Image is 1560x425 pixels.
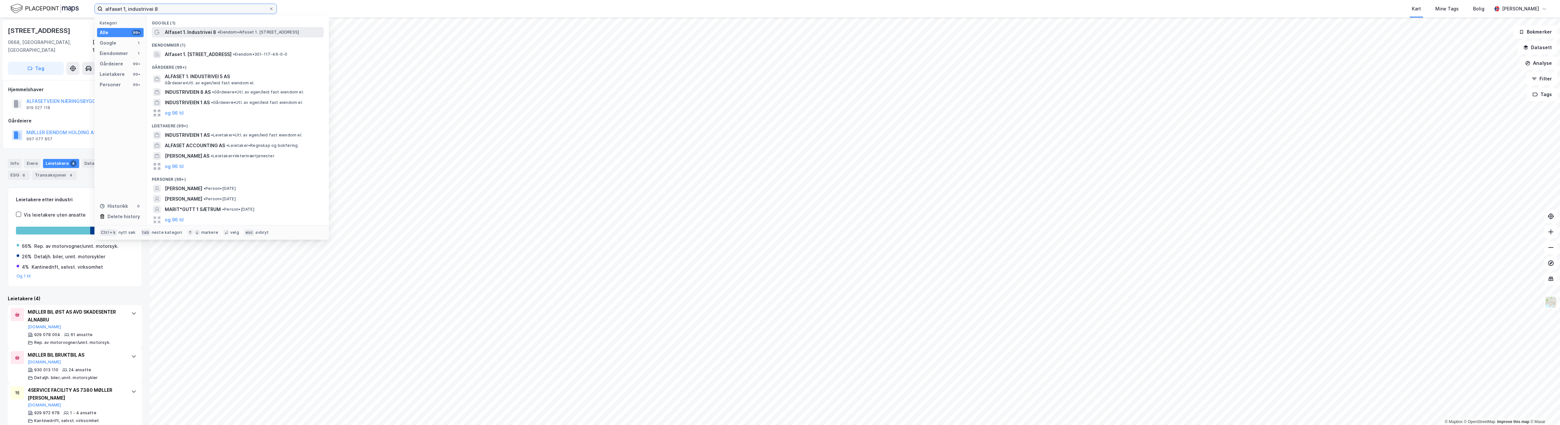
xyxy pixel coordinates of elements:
[8,159,21,168] div: Info
[165,163,184,170] button: og 96 til
[141,229,150,236] div: tab
[1445,419,1463,424] a: Mapbox
[165,216,184,224] button: og 96 til
[34,253,105,261] div: Detaljh. biler, unnt. motorsykler
[24,211,86,219] div: Vis leietakere uten ansatte
[233,52,235,57] span: •
[165,73,321,80] span: ALFASET 1. INDUSTRIVEI 5 AS
[165,28,216,36] span: Alfaset 1. Industrivei 8
[100,50,128,57] div: Eiendommer
[165,50,232,58] span: Alfaset 1. [STREET_ADDRESS]
[34,340,110,345] div: Rep. av motorvogner/unnt. motorsyk.
[1527,88,1557,101] button: Tags
[132,82,141,87] div: 99+
[211,133,213,137] span: •
[70,410,96,416] div: 1 - 4 ansatte
[136,51,141,56] div: 1
[147,60,329,71] div: Gårdeiere (99+)
[8,117,142,125] div: Gårdeiere
[26,136,52,142] div: 997 077 857
[100,202,128,210] div: Historikk
[211,100,303,105] span: Gårdeiere • Utl. av egen/leid fast eiendom el.
[1412,5,1421,13] div: Kart
[132,61,141,66] div: 99+
[92,38,142,54] div: [GEOGRAPHIC_DATA], 117/32
[34,367,58,373] div: 930 013 110
[165,195,202,203] span: [PERSON_NAME]
[1502,5,1539,13] div: [PERSON_NAME]
[244,229,254,236] div: esc
[32,263,103,271] div: Kantinedrift, selvst. virksomhet
[28,403,61,408] button: [DOMAIN_NAME]
[204,196,236,202] span: Person • [DATE]
[218,30,299,35] span: Eiendom • Alfaset 1. [STREET_ADDRESS]
[132,72,141,77] div: 99+
[1497,419,1529,424] a: Improve this map
[100,29,108,36] div: Alle
[233,52,288,57] span: Eiendom • 301-117-46-0-0
[34,410,60,416] div: 929 972 678
[204,186,206,191] span: •
[28,351,125,359] div: MØLLER BIL BRUKTBIL AS
[8,38,92,54] div: 0668, [GEOGRAPHIC_DATA], [GEOGRAPHIC_DATA]
[8,62,64,75] button: Tag
[100,229,117,236] div: Ctrl + k
[8,295,142,303] div: Leietakere (4)
[165,185,202,192] span: [PERSON_NAME]
[107,213,140,220] div: Delete history
[68,172,74,178] div: 4
[24,159,40,168] div: Eiere
[100,81,121,89] div: Personer
[165,131,210,139] span: INDUSTRIVEIEN 1 AS
[230,230,239,235] div: velg
[201,230,218,235] div: markere
[17,274,31,279] button: Og 1 til
[34,332,60,337] div: 929 078 004
[1464,419,1496,424] a: OpenStreetMap
[136,40,141,46] div: 1
[69,367,91,373] div: 24 ansatte
[28,324,61,330] button: [DOMAIN_NAME]
[211,153,275,159] span: Leietaker • Veterinærtjenester
[1526,72,1557,85] button: Filter
[16,196,134,204] div: Leietakere etter industri
[1527,394,1560,425] iframe: Chat Widget
[1513,25,1557,38] button: Bokmerker
[132,30,141,35] div: 99+
[147,37,329,49] div: Eiendommer (1)
[26,105,50,110] div: 919 027 118
[1545,296,1557,308] img: Z
[255,230,269,235] div: avbryt
[119,230,136,235] div: nytt søk
[212,90,304,95] span: Gårdeiere • Utl. av egen/leid fast eiendom el.
[165,80,255,86] span: Gårdeiere • Utl. av egen/leid fast eiendom el.
[147,118,329,130] div: Leietakere (99+)
[100,21,144,25] div: Kategori
[82,159,114,168] div: Datasett
[34,418,99,423] div: Kantinedrift, selvst. virksomhet
[70,160,77,167] div: 4
[34,375,98,380] div: Detaljh. biler, unnt. motorsykler
[226,143,298,148] span: Leietaker • Regnskap og bokføring
[8,171,30,180] div: ESG
[1520,57,1557,70] button: Analyse
[28,360,61,365] button: [DOMAIN_NAME]
[222,207,254,212] span: Person • [DATE]
[32,171,77,180] div: Transaksjoner
[165,88,211,96] span: INDUSTRIVEIEN 8 AS
[211,100,213,105] span: •
[28,308,125,324] div: MØLLER BIL ØST AS AVD SKADESENTER ALNABRU
[100,70,125,78] div: Leietakere
[22,253,32,261] div: 26%
[165,205,221,213] span: MARIT*GUTT 1 SÆTRUM
[212,90,214,94] span: •
[103,4,269,14] input: Søk på adresse, matrikkel, gårdeiere, leietakere eller personer
[204,196,206,201] span: •
[165,152,209,160] span: [PERSON_NAME] AS
[165,109,184,117] button: og 96 til
[211,133,302,138] span: Leietaker • Utl. av egen/leid fast eiendom el.
[71,332,92,337] div: 61 ansatte
[22,242,32,250] div: 66%
[226,143,228,148] span: •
